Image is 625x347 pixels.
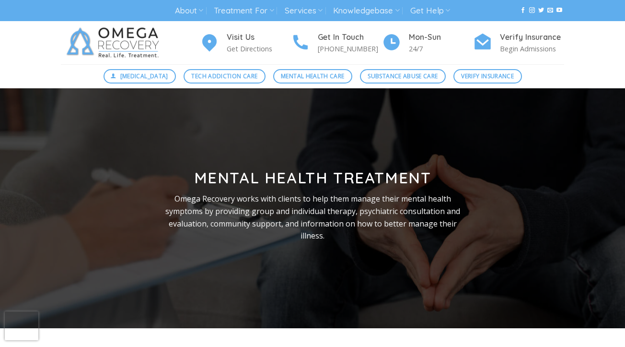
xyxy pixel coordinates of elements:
a: Follow on Twitter [538,7,544,14]
p: 24/7 [409,43,473,54]
a: Follow on Facebook [520,7,526,14]
a: Knowledgebase [333,2,399,20]
a: Verify Insurance [453,69,522,84]
p: Begin Admissions [500,43,564,54]
strong: Mental Health Treatment [194,168,431,187]
span: Tech Addiction Care [191,72,257,81]
p: Get Directions [227,43,291,54]
a: Follow on Instagram [529,7,535,14]
a: Verify Insurance Begin Admissions [473,31,564,55]
span: Substance Abuse Care [368,72,438,81]
img: Omega Recovery [61,21,169,64]
a: Get Help [410,2,450,20]
h4: Verify Insurance [500,31,564,44]
a: Follow on YouTube [556,7,562,14]
h4: Get In Touch [318,31,382,44]
a: Tech Addiction Care [184,69,266,84]
span: Mental Health Care [281,72,344,81]
h4: Mon-Sun [409,31,473,44]
span: Verify Insurance [461,72,514,81]
a: Get In Touch [PHONE_NUMBER] [291,31,382,55]
iframe: reCAPTCHA [5,311,38,340]
a: Services [285,2,323,20]
a: Treatment For [214,2,274,20]
a: Mental Health Care [273,69,352,84]
a: Visit Us Get Directions [200,31,291,55]
a: [MEDICAL_DATA] [104,69,176,84]
p: [PHONE_NUMBER] [318,43,382,54]
a: About [175,2,203,20]
h4: Visit Us [227,31,291,44]
span: [MEDICAL_DATA] [120,72,168,81]
p: Omega Recovery works with clients to help them manage their mental health symptoms by providing g... [157,193,468,242]
a: Send us an email [547,7,553,14]
a: Substance Abuse Care [360,69,446,84]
